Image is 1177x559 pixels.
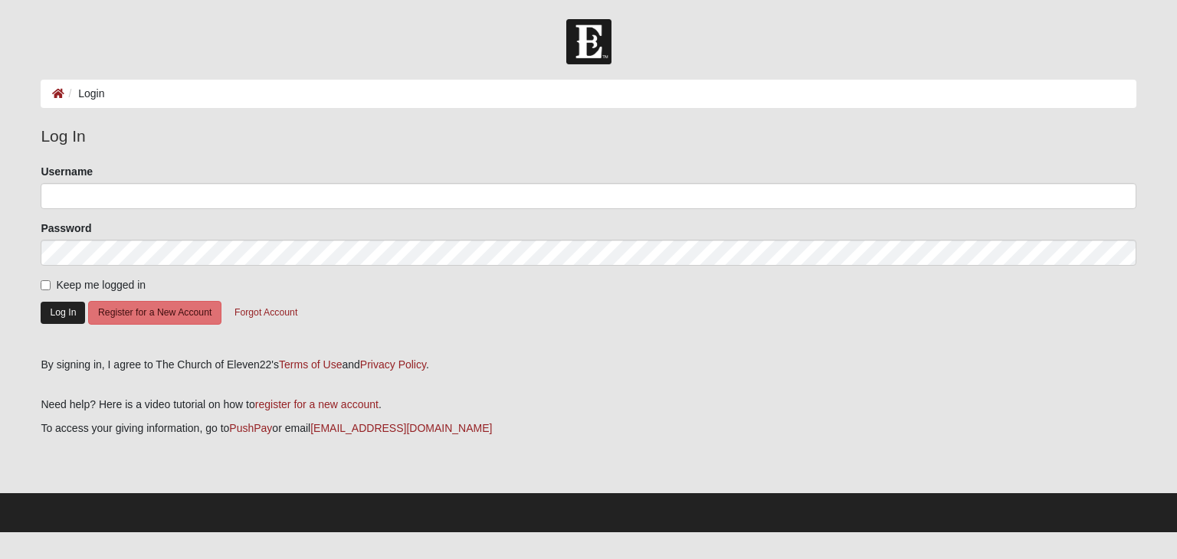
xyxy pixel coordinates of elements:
[88,301,221,325] button: Register for a New Account
[56,279,146,291] span: Keep me logged in
[41,420,1136,436] p: To access your giving information, go to or email
[360,358,426,371] a: Privacy Policy
[225,301,307,325] button: Forgot Account
[41,302,85,324] button: Log In
[310,422,492,434] a: [EMAIL_ADDRESS][DOMAIN_NAME]
[41,164,93,179] label: Username
[279,358,342,371] a: Terms of Use
[566,19,611,64] img: Church of Eleven22 Logo
[229,422,272,434] a: PushPay
[41,357,1136,373] div: By signing in, I agree to The Church of Eleven22's and .
[41,280,51,290] input: Keep me logged in
[41,221,91,236] label: Password
[255,398,379,410] a: register for a new account
[41,124,1136,149] legend: Log In
[41,397,1136,413] p: Need help? Here is a video tutorial on how to .
[64,86,104,102] li: Login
